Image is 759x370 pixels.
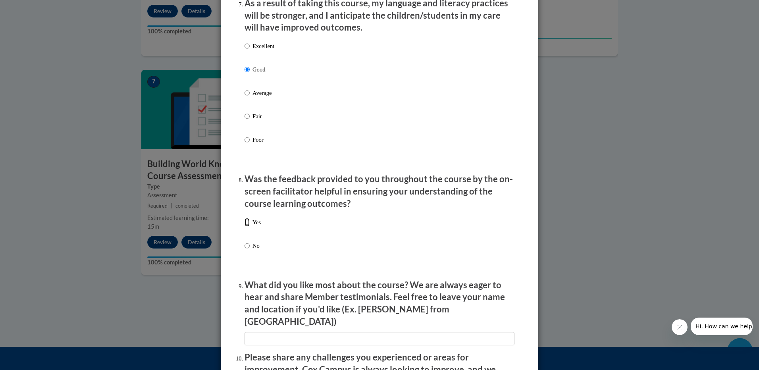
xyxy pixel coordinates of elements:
input: Excellent [245,42,250,50]
input: No [245,241,250,250]
input: Poor [245,135,250,144]
input: Average [245,89,250,97]
p: Average [252,89,274,97]
p: Poor [252,135,274,144]
span: Hi. How can we help? [5,6,64,12]
input: Yes [245,218,250,227]
input: Good [245,65,250,74]
iframe: Close message [672,319,688,335]
iframe: Message from company [691,318,753,335]
p: Yes [252,218,261,227]
p: Was the feedback provided to you throughout the course by the on-screen facilitator helpful in en... [245,173,514,210]
input: Fair [245,112,250,121]
p: No [252,241,261,250]
p: Excellent [252,42,274,50]
p: Fair [252,112,274,121]
p: What did you like most about the course? We are always eager to hear and share Member testimonial... [245,279,514,328]
p: Good [252,65,274,74]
